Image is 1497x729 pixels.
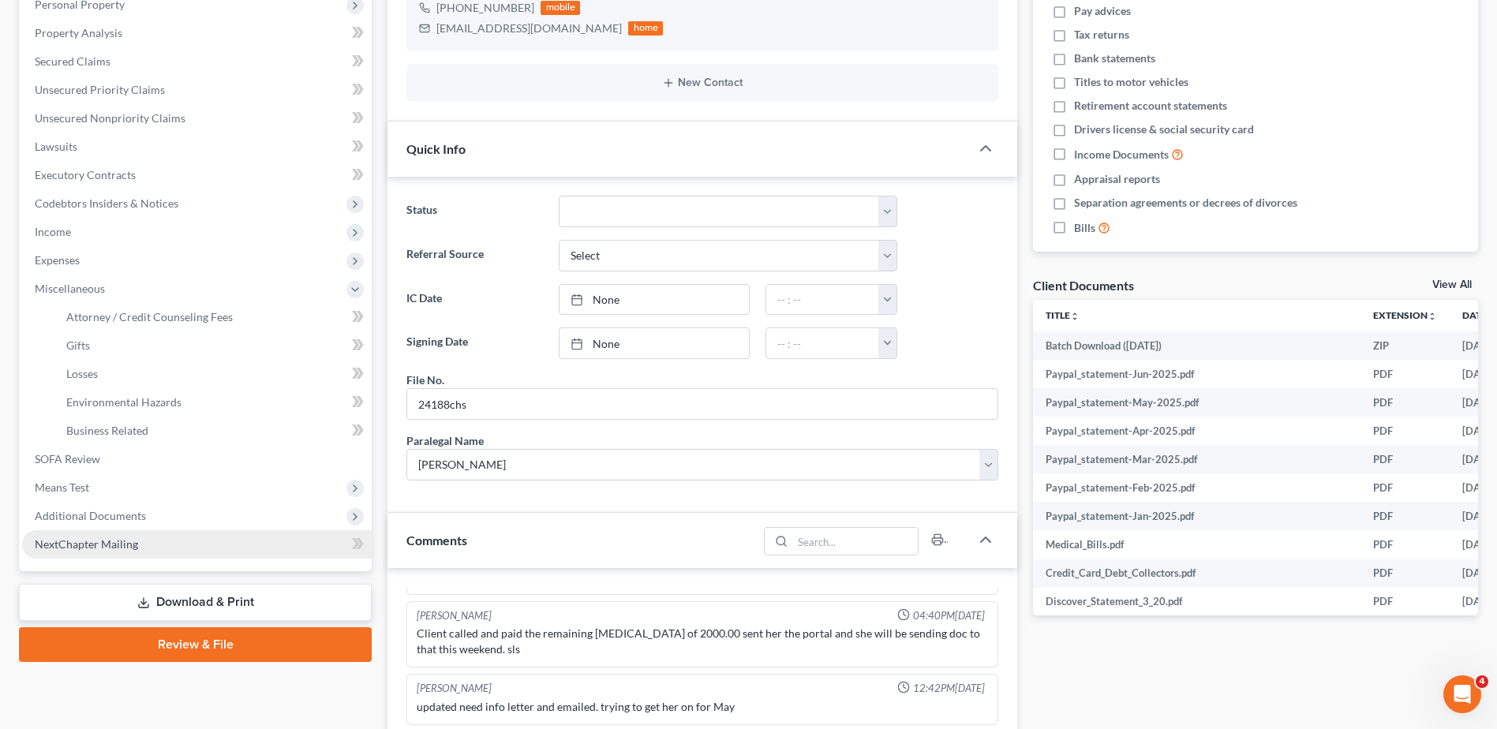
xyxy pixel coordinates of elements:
button: New Contact [419,77,986,89]
span: Unsecured Nonpriority Claims [35,111,185,125]
div: mobile [541,1,580,15]
div: updated need info letter and emailed. trying to get her on for May [417,699,988,715]
td: PDF [1360,360,1450,388]
td: Paypal_statement-Feb-2025.pdf [1033,473,1360,502]
td: Paypal_statement-Jun-2025.pdf [1033,360,1360,388]
label: Status [399,196,550,227]
a: Property Analysis [22,19,372,47]
a: View All [1432,279,1472,290]
span: Business Related [66,424,148,437]
span: SOFA Review [35,452,100,465]
span: Attorney / Credit Counseling Fees [66,310,233,323]
td: Paypal_statement-Mar-2025.pdf [1033,445,1360,473]
td: PDF [1360,417,1450,445]
a: Environmental Hazards [54,388,372,417]
span: Environmental Hazards [66,395,182,409]
span: Executory Contracts [35,168,136,181]
a: Titleunfold_more [1046,309,1080,321]
span: Property Analysis [35,26,122,39]
td: Medical_Bills.pdf [1033,530,1360,559]
a: Review & File [19,627,372,662]
span: Expenses [35,253,80,267]
td: Paypal_statement-Apr-2025.pdf [1033,417,1360,445]
a: Business Related [54,417,372,445]
a: Attorney / Credit Counseling Fees [54,303,372,331]
div: Paralegal Name [406,432,484,449]
a: Gifts [54,331,372,360]
input: -- : -- [766,328,879,358]
span: Tax returns [1074,27,1129,43]
a: NextChapter Mailing [22,530,372,559]
a: Download & Print [19,584,372,621]
span: Additional Documents [35,509,146,522]
a: Lawsuits [22,133,372,161]
span: 4 [1476,675,1488,688]
div: Client Documents [1033,277,1134,293]
td: PDF [1360,388,1450,417]
div: Client called and paid the remaining [MEDICAL_DATA] of 2000.00 sent her the portal and she will b... [417,626,988,657]
span: Titles to motor vehicles [1074,74,1188,90]
span: Drivers license & social security card [1074,121,1254,137]
td: Batch Download ([DATE]) [1033,331,1360,360]
label: Signing Date [399,327,550,359]
span: Secured Claims [35,54,110,68]
td: ZIP [1360,331,1450,360]
label: Referral Source [399,240,550,271]
label: IC Date [399,284,550,316]
span: Quick Info [406,141,466,156]
span: Gifts [66,338,90,352]
td: PDF [1360,530,1450,559]
td: PDF [1360,445,1450,473]
a: Secured Claims [22,47,372,76]
span: Income [35,225,71,238]
span: Losses [66,367,98,380]
span: Retirement account statements [1074,98,1227,114]
span: Income Documents [1074,147,1169,163]
a: Unsecured Priority Claims [22,76,372,104]
i: unfold_more [1070,312,1080,321]
td: Discover_Statement_3_20.pdf [1033,588,1360,616]
td: Paypal_statement-Jan-2025.pdf [1033,502,1360,530]
span: Comments [406,533,467,548]
a: Unsecured Nonpriority Claims [22,104,372,133]
span: Miscellaneous [35,282,105,295]
span: Bills [1074,220,1095,236]
span: Separation agreements or decrees of divorces [1074,195,1297,211]
span: Pay advices [1074,3,1131,19]
a: None [560,285,749,315]
span: Codebtors Insiders & Notices [35,196,178,210]
td: PDF [1360,559,1450,588]
input: -- [407,389,997,419]
span: Appraisal reports [1074,171,1160,187]
div: [PERSON_NAME] [417,681,492,696]
a: Executory Contracts [22,161,372,189]
i: unfold_more [1428,312,1437,321]
span: 04:40PM[DATE] [913,608,985,623]
span: Means Test [35,480,89,494]
div: File No. [406,372,444,388]
a: SOFA Review [22,445,372,473]
span: 12:42PM[DATE] [913,681,985,696]
a: Losses [54,360,372,388]
td: PDF [1360,588,1450,616]
span: Bank statements [1074,50,1155,66]
span: Unsecured Priority Claims [35,83,165,96]
td: Credit_Card_Debt_Collectors.pdf [1033,559,1360,588]
input: -- : -- [766,285,879,315]
td: PDF [1360,473,1450,502]
span: NextChapter Mailing [35,537,138,551]
a: Extensionunfold_more [1373,309,1437,321]
div: [PERSON_NAME] [417,608,492,623]
input: Search... [792,528,918,555]
div: home [628,21,663,36]
span: Lawsuits [35,140,77,153]
td: PDF [1360,502,1450,530]
div: [EMAIL_ADDRESS][DOMAIN_NAME] [436,21,622,36]
iframe: Intercom live chat [1443,675,1481,713]
td: Paypal_statement-May-2025.pdf [1033,388,1360,417]
a: None [560,328,749,358]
